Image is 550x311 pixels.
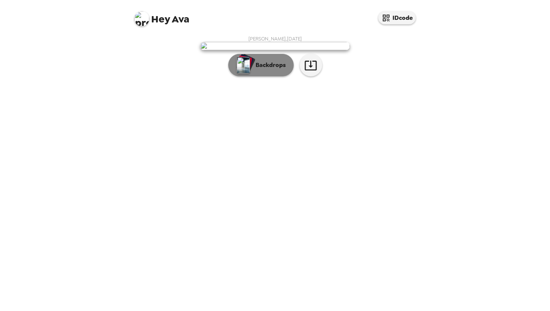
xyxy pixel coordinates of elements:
[134,11,149,26] img: profile pic
[252,61,286,70] p: Backdrops
[200,42,350,50] img: user
[228,54,294,76] button: Backdrops
[134,7,189,24] span: Ava
[248,36,302,42] span: [PERSON_NAME] , [DATE]
[378,11,416,24] button: IDcode
[151,12,170,26] span: Hey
